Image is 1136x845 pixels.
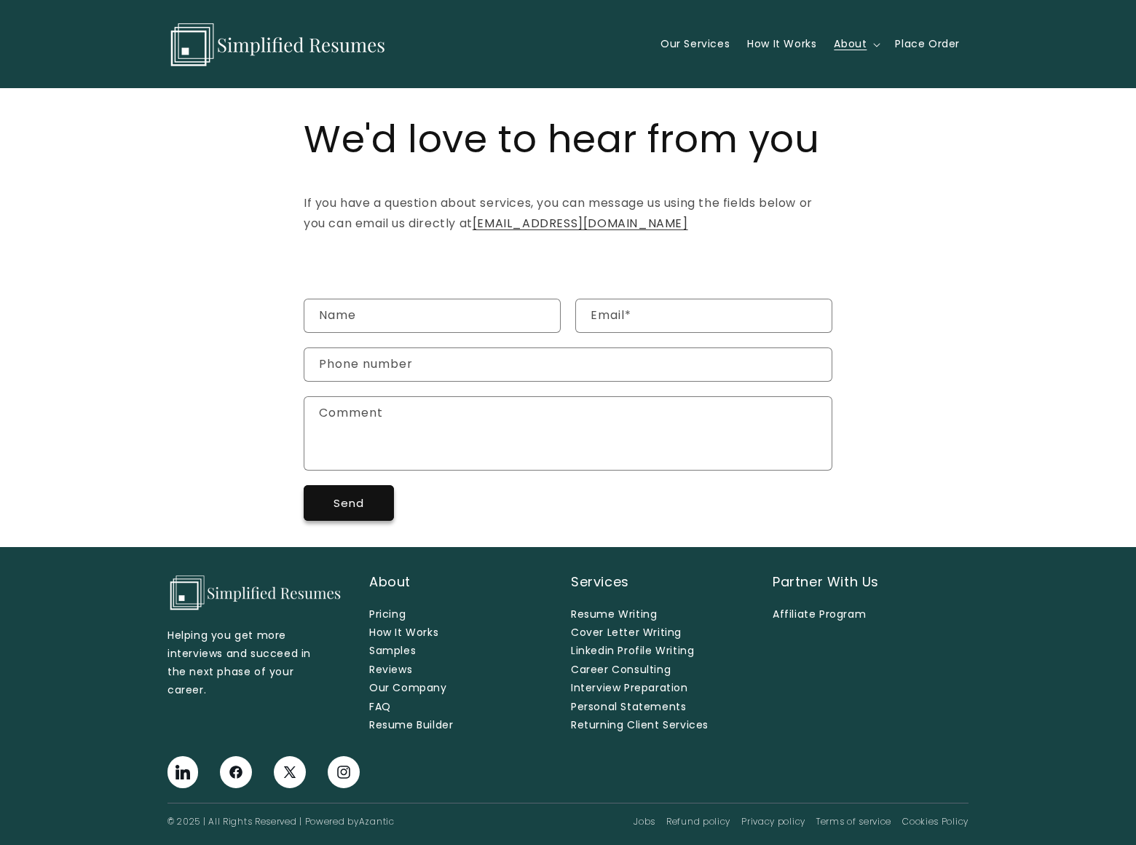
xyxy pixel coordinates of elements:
[571,716,709,734] a: Returning Client Services
[304,348,832,381] input: Phone number
[816,814,891,829] a: Terms of service
[304,193,832,235] p: If you have a question about services, you can message us using the fields below or you can email...
[652,28,738,59] a: Our Services
[666,814,730,829] a: Refund policy
[167,20,386,68] img: Simplified Resumes
[571,642,694,660] a: Linkedin Profile Writing
[660,37,730,50] span: Our Services
[473,215,688,232] a: [EMAIL_ADDRESS][DOMAIN_NAME]
[741,814,805,829] a: Privacy policy
[304,114,832,164] h1: We'd love to hear from you
[576,299,832,332] input: Email
[571,573,767,590] h2: Services
[369,698,391,716] a: FAQ
[571,609,657,624] a: Resume Writing
[369,661,412,679] a: Reviews
[571,698,686,716] a: Personal Statements
[895,37,960,50] span: Place Order
[571,624,682,642] a: Cover Letter Writing
[571,679,688,697] a: Interview Preparation
[825,28,886,59] summary: About
[167,626,320,700] p: Helping you get more interviews and succeed in the next phase of your career.
[634,814,655,829] a: Jobs
[304,299,560,332] input: Name
[162,15,392,74] a: Simplified Resumes
[369,716,453,734] a: Resume Builder
[571,661,671,679] a: Career Consulting
[747,37,816,50] span: How It Works
[886,28,969,59] a: Place Order
[359,815,395,828] a: Azantic
[773,573,969,590] h2: Partner With Us
[167,814,395,829] small: © 2025 | All Rights Reserved | Powered by
[773,609,866,624] a: Affiliate Program
[738,28,825,59] a: How It Works
[902,814,969,829] a: Cookies Policy
[834,37,867,50] span: About
[369,624,438,642] a: How It Works
[369,573,565,590] h2: About
[369,609,406,624] a: Pricing
[369,679,447,697] a: Our Company
[304,485,394,521] button: Send
[369,642,416,660] a: Samples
